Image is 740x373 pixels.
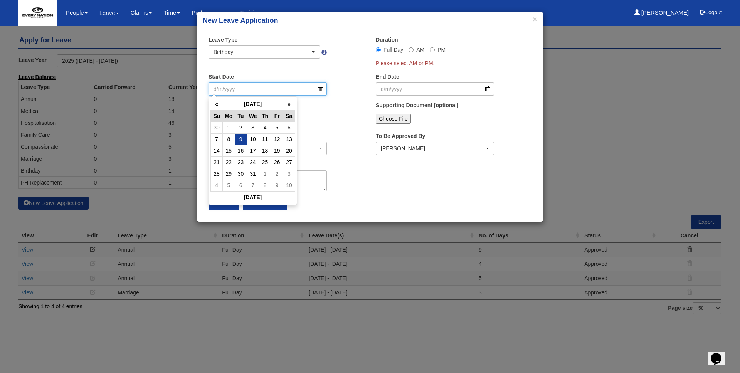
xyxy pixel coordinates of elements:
td: 9 [271,180,283,191]
th: Sa [283,110,295,122]
td: 8 [223,133,235,145]
label: Duration [376,36,398,44]
iframe: chat widget [708,342,732,365]
button: Birthday [209,45,320,59]
td: 7 [211,133,223,145]
td: 10 [247,133,259,145]
div: [PERSON_NAME] [381,144,484,152]
td: 18 [259,145,271,156]
th: » [283,98,295,110]
span: Full Day [383,47,403,53]
td: 24 [247,156,259,168]
td: 10 [283,180,295,191]
td: 30 [211,122,223,133]
td: 3 [247,122,259,133]
td: 2 [235,122,247,133]
span: PM [437,47,446,53]
td: 3 [283,168,295,180]
span: AM [416,47,424,53]
td: 8 [259,180,271,191]
td: 25 [259,156,271,168]
td: 7 [247,180,259,191]
input: d/m/yyyy [209,82,327,96]
td: 6 [283,122,295,133]
td: 5 [223,180,235,191]
button: Mark Chew [376,142,494,155]
th: Mo [223,110,235,122]
td: 31 [247,168,259,180]
label: To Be Approved By [376,132,425,140]
td: 5 [271,122,283,133]
th: « [211,98,223,110]
th: Su [211,110,223,122]
td: 13 [283,133,295,145]
button: × [533,15,537,23]
b: New Leave Application [203,17,278,24]
td: 28 [211,168,223,180]
th: Fr [271,110,283,122]
label: End Date [376,73,399,81]
td: 1 [259,168,271,180]
td: 17 [247,145,259,156]
td: 26 [271,156,283,168]
td: 14 [211,145,223,156]
td: 16 [235,145,247,156]
label: Leave Type [209,36,237,44]
th: Tu [235,110,247,122]
td: 2 [271,168,283,180]
th: Th [259,110,271,122]
label: Supporting Document [optional] [376,101,459,109]
td: 1 [223,122,235,133]
label: Start Date [209,73,234,81]
td: 11 [259,133,271,145]
td: 4 [211,180,223,191]
th: We [247,110,259,122]
td: 9 [235,133,247,145]
span: Please select AM or PM. [376,60,435,66]
td: 4 [259,122,271,133]
td: 22 [223,156,235,168]
td: 20 [283,145,295,156]
div: Birthday [214,48,310,56]
td: 12 [271,133,283,145]
th: [DATE] [223,98,283,110]
td: 30 [235,168,247,180]
input: Choose File [376,114,411,124]
td: 21 [211,156,223,168]
td: 27 [283,156,295,168]
th: [DATE] [211,191,295,203]
input: d/m/yyyy [376,82,494,96]
td: 19 [271,145,283,156]
td: 29 [223,168,235,180]
td: 6 [235,180,247,191]
td: 15 [223,145,235,156]
td: 23 [235,156,247,168]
